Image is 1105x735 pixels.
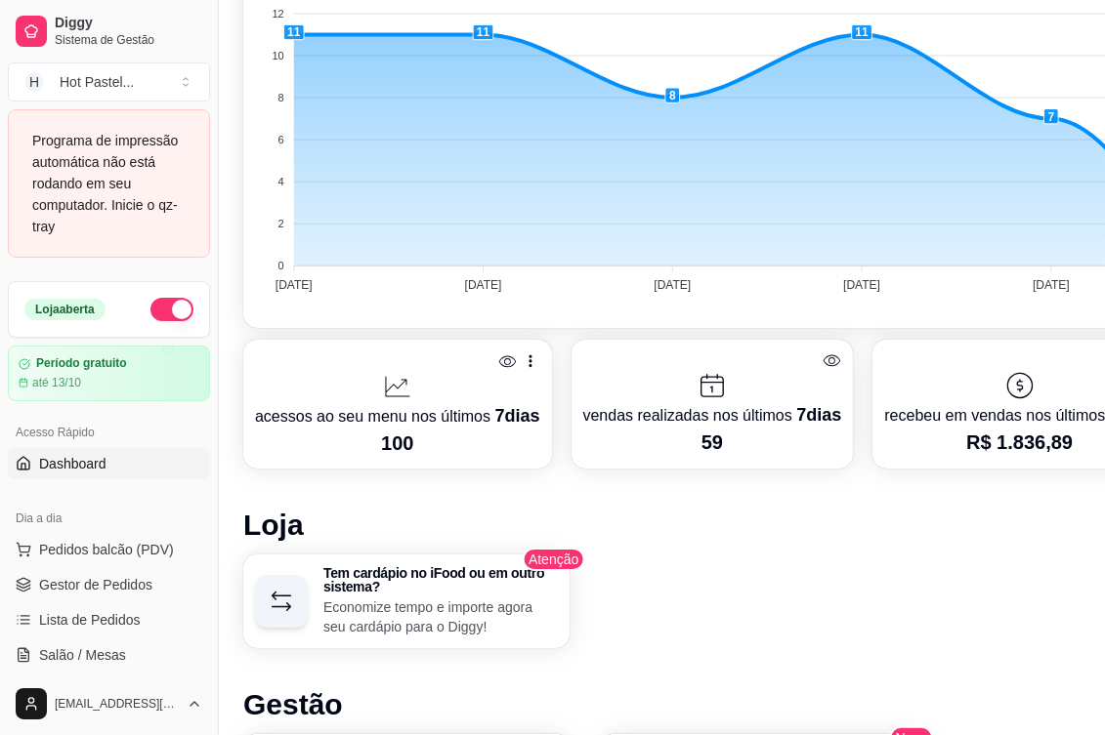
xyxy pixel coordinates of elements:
span: Sistema de Gestão [55,32,202,48]
a: Dashboard [8,448,210,479]
button: Tem cardápio no iFood ou em outro sistema?Economize tempo e importe agora seu cardápio para o Diggy! [243,554,570,648]
span: Atenção [523,548,584,571]
div: Programa de impressão automática não está rodando em seu computador. Inicie o qz-tray [32,130,186,237]
p: Economize tempo e importe agora seu cardápio para o Diggy! [323,597,558,636]
a: Lista de Pedidos [8,604,210,635]
span: H [24,72,44,92]
tspan: [DATE] [1033,278,1070,292]
a: DiggySistema de Gestão [8,8,210,55]
div: Acesso Rápido [8,417,210,448]
span: Diggy [55,15,202,32]
tspan: 12 [273,8,284,20]
tspan: 6 [278,134,284,145]
tspan: [DATE] [843,278,880,292]
a: Período gratuitoaté 13/10 [8,346,210,401]
tspan: [DATE] [465,278,502,292]
article: Período gratuito [36,356,127,371]
tspan: 0 [278,260,284,271]
a: Gestor de Pedidos [8,569,210,600]
button: Select a team [8,62,210,102]
span: Pedidos balcão (PDV) [39,540,174,559]
tspan: 8 [278,92,284,103]
button: Pedidos balcão (PDV) [8,534,210,565]
a: Salão / Mesas [8,639,210,671]
span: 7 dias [796,405,841,425]
span: Lista de Pedidos [39,610,141,630]
div: Hot Pastel ... [60,72,134,92]
p: 59 [583,429,842,456]
tspan: [DATE] [276,278,313,292]
button: Alterar Status [150,298,193,321]
span: Gestor de Pedidos [39,575,152,594]
tspan: 4 [278,176,284,187]
div: Dia a dia [8,503,210,534]
button: [EMAIL_ADDRESS][DOMAIN_NAME] [8,680,210,727]
p: vendas realizadas nos últimos [583,401,842,429]
span: Dashboard [39,454,106,473]
tspan: [DATE] [654,278,691,292]
tspan: 10 [273,50,284,61]
p: acessos ao seu menu nos últimos [255,402,540,429]
h3: Tem cardápio no iFood ou em outro sistema? [323,566,558,593]
span: 7 dias [494,406,539,426]
div: Loja aberta [24,299,106,320]
article: até 13/10 [32,375,81,390]
p: 100 [255,429,540,457]
span: [EMAIL_ADDRESS][DOMAIN_NAME] [55,696,179,712]
tspan: 2 [278,218,284,229]
span: Salão / Mesas [39,645,126,665]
